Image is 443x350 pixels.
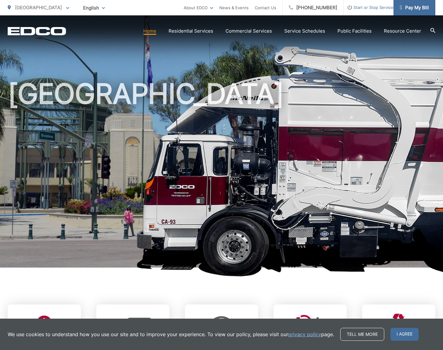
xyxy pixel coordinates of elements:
a: privacy policy [288,331,321,338]
p: We use cookies to understand how you use our site and to improve your experience. To view our pol... [8,331,334,338]
a: Home [143,27,156,35]
a: Service Schedules [284,27,325,35]
a: Public Facilities [337,27,372,35]
span: [GEOGRAPHIC_DATA] [15,5,62,10]
a: EDCD logo. Return to the homepage. [8,27,66,35]
a: Resource Center [384,27,421,35]
span: Pay My Bill [400,4,429,11]
a: Residential Services [169,27,213,35]
h1: [GEOGRAPHIC_DATA] [8,78,435,273]
a: Contact Us [255,4,276,11]
a: Commercial Services [225,27,272,35]
a: News & Events [219,4,249,11]
a: About EDCO [184,4,213,11]
span: English [78,2,110,13]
